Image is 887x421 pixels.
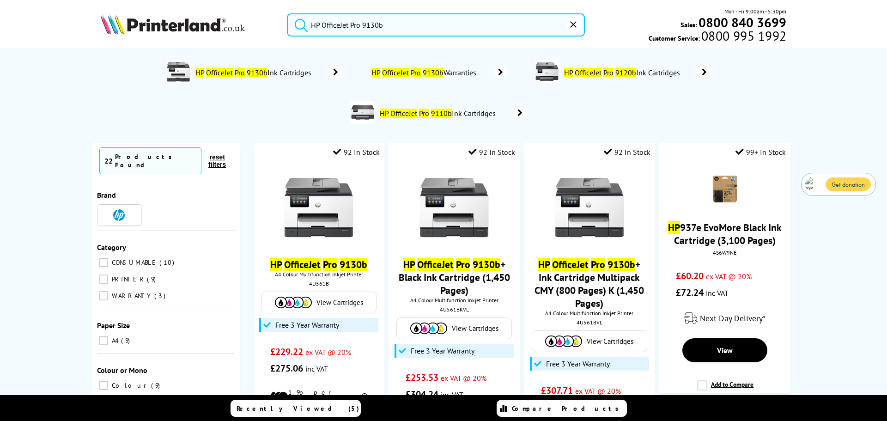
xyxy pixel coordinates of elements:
[270,258,282,271] mark: HP
[706,272,752,281] span: ex VAT @ 20%
[535,60,559,83] img: 4V2N0B-deptimage.jpg
[441,373,486,383] span: ex VAT @ 20%
[545,336,582,347] img: Cartridges
[587,337,633,346] span: View Cartridges
[535,258,644,310] a: HP OfficeJet Pro 9130b+ Ink Cartridge Multipack CMY (800 Pages) K (1,450 Pages)
[473,258,500,271] mark: 9130b
[270,388,368,405] li: 1.9p per mono page
[497,400,627,417] a: Compare Products
[316,298,363,307] span: View Cartridges
[275,297,312,308] img: Cartridges
[735,147,786,157] div: 99+ In Stock
[406,372,438,384] span: £253.53
[104,156,113,165] span: 22
[340,258,367,271] mark: 9130b
[159,258,176,267] span: 10
[604,147,650,157] div: 92 In Stock
[541,384,573,397] span: £307.71
[419,109,429,118] mark: Pro
[717,346,733,355] span: View
[591,258,605,271] mark: Pro
[697,380,753,398] label: Add to Compare
[393,297,515,304] span: A4 Colour Multifunction Inkjet Printer
[399,258,510,297] a: HP OfficeJet Pro 9130b+ Black Ink Cartridge (1,450 Pages)
[603,68,614,77] mark: Pro
[235,68,245,77] mark: Pro
[575,68,601,77] mark: OfficeJet
[258,271,380,278] span: A4 Colour Multifunction Inkjet Printer
[109,292,153,300] span: WARRANTY
[608,258,635,271] mark: 9130b
[697,18,786,27] a: 0800 840 3699
[380,109,389,118] mark: HP
[390,109,417,118] mark: OfficeJet
[411,68,421,77] mark: Pro
[206,68,233,77] mark: OfficeJet
[680,20,697,29] span: Sales:
[194,68,315,77] span: Ink Cartridges
[419,173,489,242] img: hp-officejet-pro-9130b-front-small2.jpg
[99,381,108,390] input: Colour 9
[706,288,729,298] span: inc VAT
[194,60,343,85] a: HP OfficeJet Pro 9130bInk Cartridges
[270,362,303,374] span: £275.06
[109,336,120,345] span: A4
[664,305,785,331] div: modal_delivery
[699,14,786,31] b: 0800 840 3699
[121,336,132,345] span: 9
[323,258,337,271] mark: Pro
[167,60,190,83] img: 4U561B-dpetimage.jpg
[305,364,328,373] span: inc VAT
[379,109,499,118] span: Ink Cartridges
[371,68,480,77] span: Warranties
[709,173,741,205] img: HP-937e-Black-Ink-Cartridge-Small.png
[555,173,624,242] img: hp-officejet-pro-9130b-front-small2.jpg
[231,400,361,417] a: Recently Viewed (5)
[99,336,108,345] input: A4 9
[668,221,782,247] a: HP937e EvoMore Black Ink Cartridge (3,100 Pages)
[512,404,624,413] span: Compare Products
[101,14,275,36] a: Printerland Logo
[382,68,409,77] mark: OfficeJet
[284,173,353,242] img: hp-officejet-pro-9130b-front-small2.jpg
[682,338,767,362] a: View
[441,390,463,399] span: inc VAT
[666,249,783,256] div: 4S6W9NE
[113,209,125,221] img: HP
[724,7,786,16] span: Mon - Fri 9:00am - 5:30pm
[379,101,527,126] a: HP OfficeJet Pro 9110bInk Cartridges
[552,258,589,271] mark: OfficeJet
[99,258,108,267] input: CONSUMABLE 10
[99,275,108,284] input: PRINTER 9
[261,280,377,287] div: 4U561B
[452,324,498,333] span: View Cartridges
[564,68,573,77] mark: HP
[417,258,454,271] mark: OfficeJet
[676,287,704,299] span: £72.24
[563,60,711,85] a: HP OfficeJet Pro 9120bInk Cartridges
[529,310,650,317] span: A4 Colour Multifunction Inkjet Printer
[410,323,447,334] img: Cartridges
[351,101,374,124] img: 5A0S3B-deptimage.jpg
[305,348,351,357] span: ex VAT @ 20%
[411,346,474,355] span: Free 3 Year Warranty
[333,147,380,157] div: 92 In Stock
[195,68,204,77] mark: HP
[431,109,452,118] mark: 9110b
[538,258,550,271] mark: HP
[270,346,303,358] span: £229.22
[101,14,245,34] img: Printerland Logo
[287,13,585,37] input: Search product or brand
[456,258,470,271] mark: Pro
[531,319,648,326] div: 4U561BVL
[371,66,508,79] a: HP OfficeJet Pro 9130bWarranties
[270,258,367,271] a: HP OfficeJet Pro 9130b
[406,388,438,400] span: £304.24
[109,381,150,390] span: Colour
[237,404,359,413] span: Recently Viewed (5)
[201,153,233,169] button: reset filters
[537,336,642,347] a: View Cartridges
[147,275,158,283] span: 9
[676,270,704,282] span: £60.20
[700,313,765,323] span: Next Day Delivery*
